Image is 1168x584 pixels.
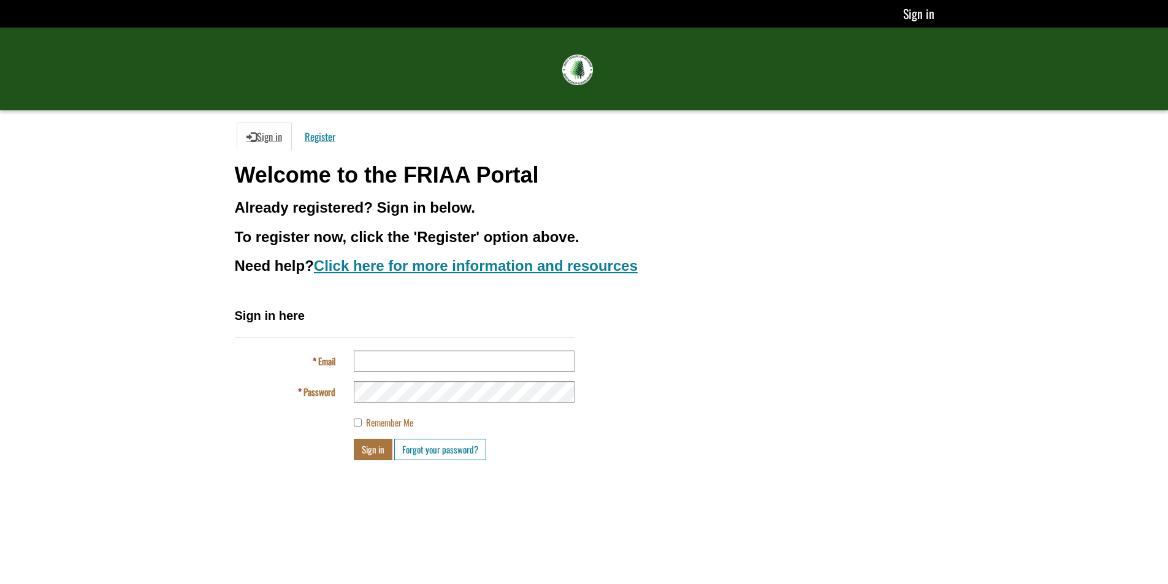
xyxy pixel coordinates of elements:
span: Sign in here [235,309,305,322]
span: Remember Me [366,415,413,429]
h3: To register now, click the 'Register' option above. [235,229,934,245]
h1: Welcome to the FRIAA Portal [235,163,934,188]
a: Sign in [903,4,934,23]
span: Password [303,385,335,398]
button: Sign in [354,439,392,460]
a: Register [295,123,345,151]
a: Click here for more information and resources [314,257,638,274]
a: Sign in [237,123,292,151]
input: Remember Me [354,419,362,427]
h3: Need help? [235,258,934,274]
a: Forgot your password? [394,439,486,460]
span: Email [318,354,335,368]
h3: Already registered? Sign in below. [235,200,934,216]
img: FRIAA Submissions Portal [562,55,593,85]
